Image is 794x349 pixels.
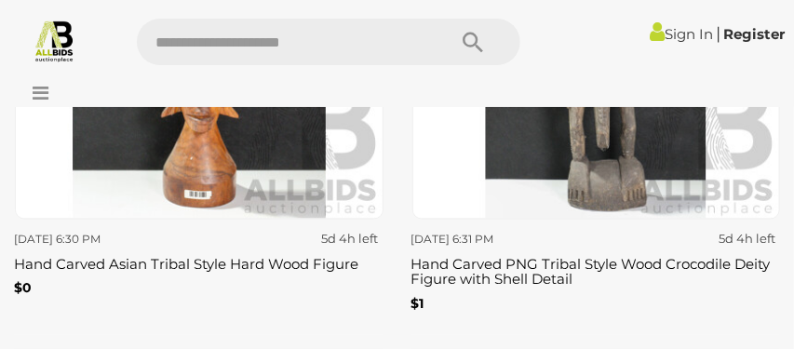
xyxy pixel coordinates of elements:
[650,25,713,43] a: Sign In
[411,296,424,313] b: $1
[716,23,720,44] span: |
[14,253,384,274] h3: Hand Carved Asian Tribal Style Hard Wood Figure
[411,230,588,250] div: [DATE] 6:31 PM
[322,232,379,247] strong: 5d 4h left
[427,19,520,65] button: Search
[14,230,191,250] div: [DATE] 6:30 PM
[411,253,781,289] h3: Hand Carved PNG Tribal Style Wood Crocodile Deity Figure with Shell Detail
[719,232,775,247] strong: 5d 4h left
[14,280,32,297] b: $0
[33,19,76,62] img: Allbids.com.au
[723,25,785,43] a: Register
